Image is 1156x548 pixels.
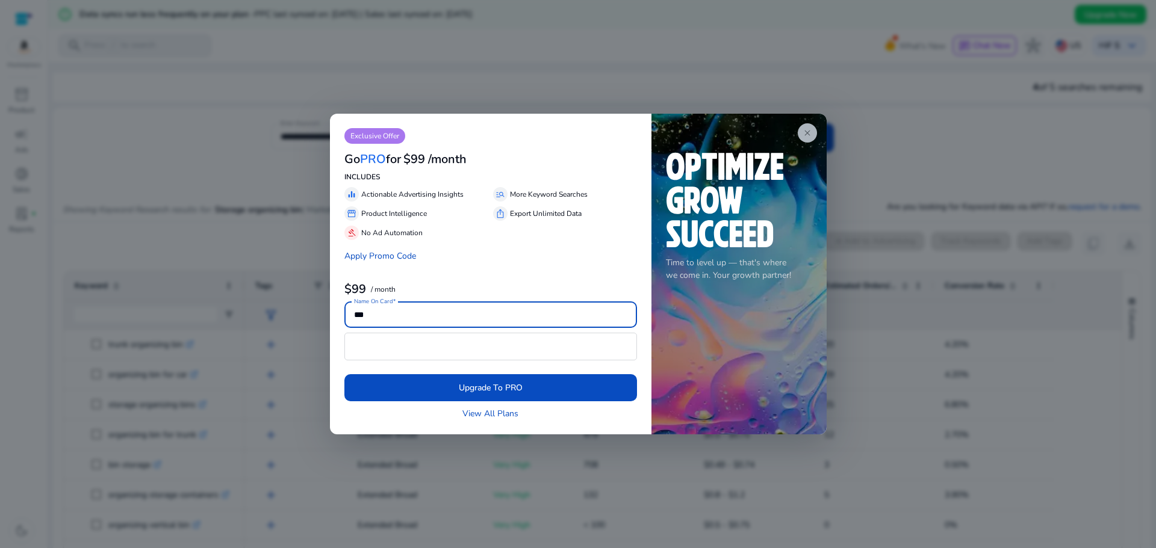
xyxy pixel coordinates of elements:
[510,208,582,219] p: Export Unlimited Data
[361,189,464,200] p: Actionable Advertising Insights
[403,152,467,167] h3: $99 /month
[354,298,393,306] mat-label: Name On Card
[347,209,356,218] span: storefront
[459,381,523,394] span: Upgrade To PRO
[496,189,505,199] span: manage_search
[344,171,637,182] p: INCLUDES
[371,286,396,294] p: / month
[344,128,405,144] p: Exclusive Offer
[462,407,518,420] a: View All Plans
[351,334,630,359] iframe: Secure card payment input frame
[347,228,356,238] span: gavel
[361,227,423,238] p: No Ad Automation
[361,208,427,219] p: Product Intelligence
[510,189,588,200] p: More Keyword Searches
[496,209,505,218] span: ios_share
[344,374,637,401] button: Upgrade To PRO
[344,152,401,167] h3: Go for
[344,250,416,262] a: Apply Promo Code
[666,256,812,282] p: Time to level up — that's where we come in. Your growth partner!
[344,281,366,297] b: $99
[803,128,812,138] span: close
[347,189,356,199] span: equalizer
[360,151,386,167] span: PRO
